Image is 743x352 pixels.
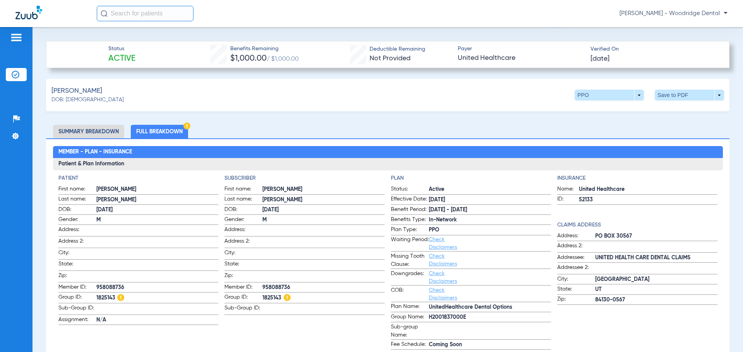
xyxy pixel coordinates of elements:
span: Sub-Group ID: [224,304,262,315]
span: Address 2: [58,237,96,248]
img: hamburger-icon [10,33,22,42]
span: Sub-group Name: [391,323,429,339]
span: Zip: [557,295,595,304]
span: Downgrades: [391,270,429,285]
span: [DATE] [262,206,385,214]
h3: Patient & Plan Information [53,158,723,170]
span: DOB: [DEMOGRAPHIC_DATA] [51,96,124,104]
span: United Healthcare [579,185,717,194]
span: Zip: [58,272,96,282]
span: Assignment: [58,316,96,325]
span: City: [557,275,595,284]
h4: Subscriber [224,174,385,182]
span: Gender: [58,216,96,225]
span: UT [595,286,717,294]
span: 52133 [579,196,717,204]
h4: Insurance [557,174,717,182]
img: Search Icon [101,10,108,17]
span: ID: [557,195,579,204]
span: Benefits Type: [391,216,429,225]
img: Hazard [183,122,190,129]
span: [DATE] [96,206,219,214]
span: Address 2: [224,237,262,248]
a: Check Disclaimers [429,287,457,301]
span: [DATE] [429,196,551,204]
span: Last name: [224,195,262,204]
span: [PERSON_NAME] [262,185,385,194]
span: Not Provided [370,55,411,62]
h4: Patient [58,174,219,182]
span: PPO [429,226,551,234]
span: 1825143 [96,293,219,303]
span: Status: [391,185,429,194]
span: DOB: [58,206,96,215]
span: Deductible Remaining [370,45,425,53]
span: City: [224,249,262,259]
span: Active [108,53,135,64]
img: Hazard [117,294,124,301]
span: Sub-Group ID: [58,304,96,315]
span: [PERSON_NAME] [262,196,385,204]
span: Payer [458,45,584,53]
span: PO BOX 30567 [595,232,717,240]
span: / $1,000.00 [267,56,299,62]
a: Check Disclaimers [429,271,457,284]
span: Plan Name: [391,303,429,312]
span: Member ID: [224,283,262,292]
h4: Claims Address [557,221,717,229]
span: [PERSON_NAME] - Woodridge Dental [620,10,728,17]
span: Member ID: [58,283,96,292]
span: Address: [58,226,96,236]
button: Save to PDF [655,90,724,100]
span: [PERSON_NAME] [51,86,102,96]
span: Plan Type: [391,226,429,235]
span: Group ID: [224,293,262,303]
span: Coming Soon [429,341,551,349]
h4: Plan [391,174,551,182]
span: Missing Tooth Clause: [391,252,429,269]
span: [PERSON_NAME] [96,185,219,194]
span: Gender: [224,216,262,225]
span: Status [108,45,135,53]
a: Check Disclaimers [429,253,457,267]
span: [DATE] [591,54,609,64]
span: H2001837000E [429,313,551,321]
a: Check Disclaimers [429,237,457,250]
span: State: [224,260,262,270]
h2: Member - Plan - Insurance [53,146,723,158]
span: Effective Date: [391,195,429,204]
span: Name: [557,185,579,194]
span: [PERSON_NAME] [96,196,219,204]
span: Address 2: [557,242,595,252]
span: Group Name: [391,313,429,322]
span: United Healthcare [458,53,584,63]
span: Waiting Period: [391,236,429,251]
span: First name: [224,185,262,194]
span: Benefit Period: [391,206,429,215]
span: N/A [96,316,219,324]
span: Fee Schedule: [391,340,429,350]
span: Benefits Remaining [230,45,299,53]
span: State: [58,260,96,270]
span: In-Network [429,216,551,224]
span: M [262,216,385,224]
span: City: [58,249,96,259]
img: Zuub Logo [15,6,42,19]
span: DOB: [224,206,262,215]
span: 84130-0567 [595,296,717,304]
span: UNITED HEALTH CARE DENTAL CLAIMS [595,254,717,262]
span: M [96,216,219,224]
span: $1,000.00 [230,54,267,63]
span: Group ID: [58,293,96,303]
span: [GEOGRAPHIC_DATA] [595,275,717,284]
span: 958088736 [262,284,385,292]
span: Addressee: [557,253,595,263]
span: 1825143 [262,293,385,303]
span: [DATE] - [DATE] [429,206,551,214]
span: COB: [391,286,429,302]
span: State: [557,285,595,294]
